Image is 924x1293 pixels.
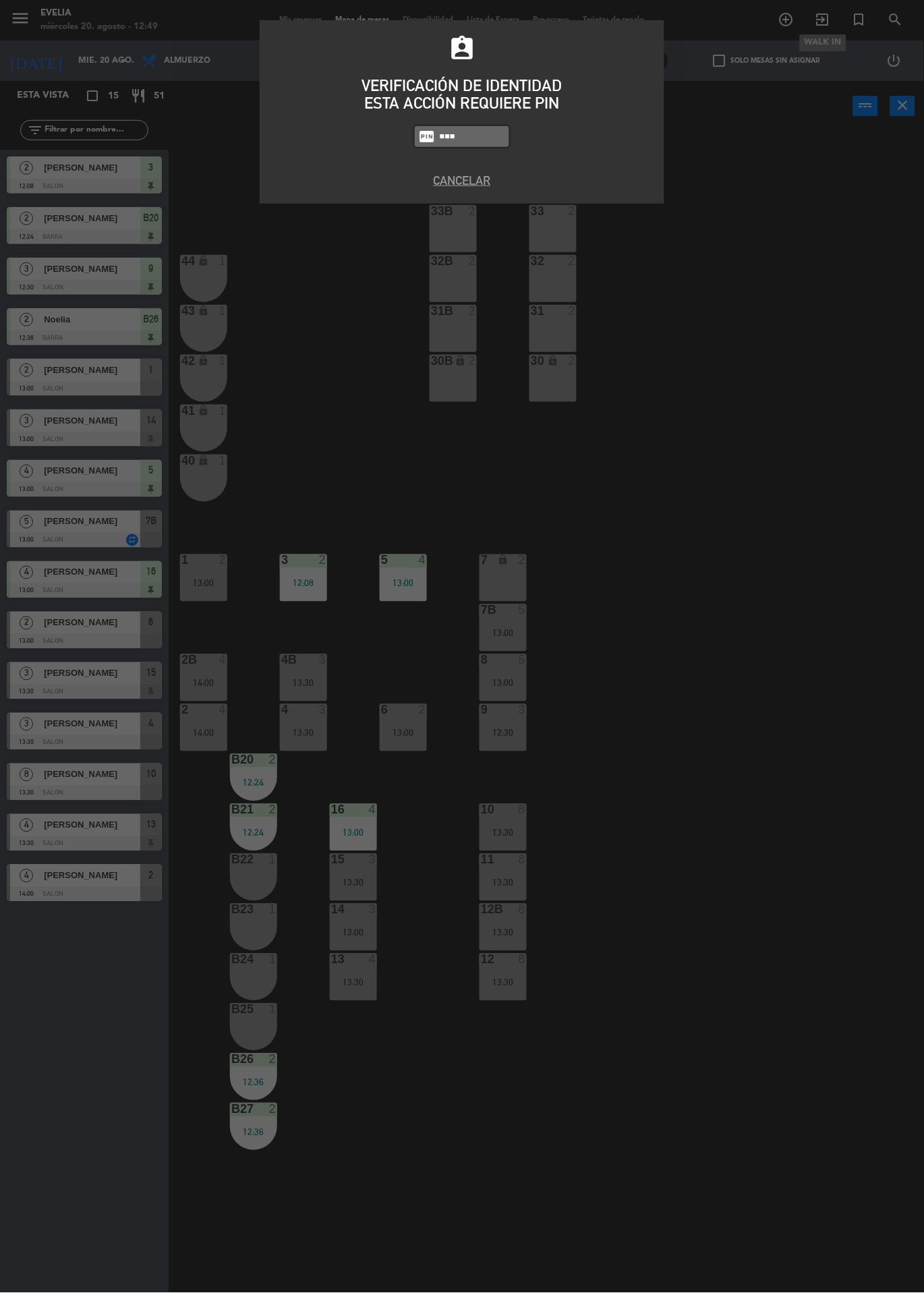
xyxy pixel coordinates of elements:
i: fiber_pin [418,128,435,145]
div: ESTA ACCIÓN REQUIERE PIN [270,94,654,112]
input: 1234 [438,129,506,144]
div: VERIFICACIÓN DE IDENTIDAD [270,77,654,94]
button: Cancelar [270,171,654,190]
i: assignment_ind [448,34,476,63]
